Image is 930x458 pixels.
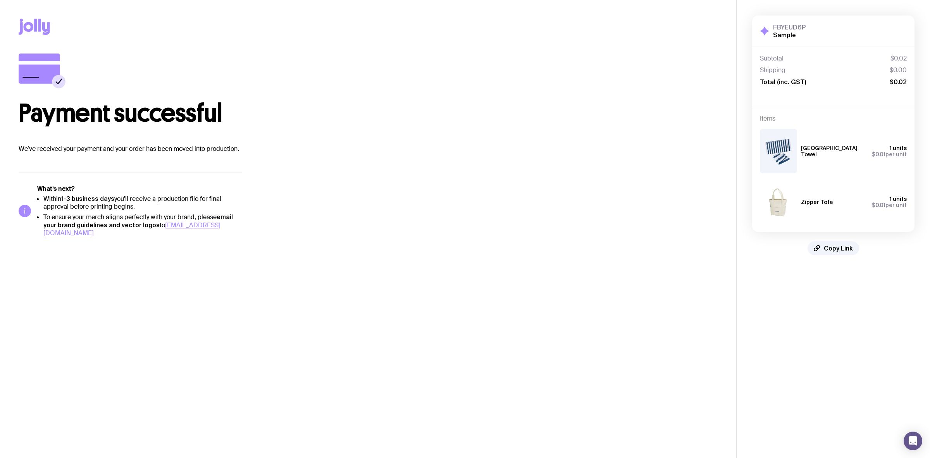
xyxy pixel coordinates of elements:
h1: Payment successful [19,101,718,126]
span: Shipping [760,66,785,74]
span: per unit [872,151,907,157]
h3: [GEOGRAPHIC_DATA] Towel [801,145,866,157]
h4: Items [760,115,907,123]
strong: email your brand guidelines and vector logos [43,213,233,228]
h5: What’s next? [37,185,242,193]
span: Total (inc. GST) [760,78,806,86]
a: [EMAIL_ADDRESS][DOMAIN_NAME] [43,221,220,237]
span: 1 units [890,145,907,151]
h3: Zipper Tote [801,199,833,205]
span: $0.01 [872,202,885,208]
h3: FBYEUD6P [773,23,806,31]
button: Copy Link [808,241,859,255]
li: To ensure your merch aligns perfectly with your brand, please to [43,213,242,237]
span: Subtotal [760,55,784,62]
div: Open Intercom Messenger [904,432,922,450]
span: 1 units [890,196,907,202]
p: We’ve received your payment and your order has been moved into production. [19,144,718,154]
li: Within you'll receive a production file for final approval before printing begins. [43,195,242,211]
strong: 1-3 business days [61,195,114,202]
span: $0.01 [872,151,885,157]
span: $0.00 [890,66,907,74]
h2: Sample [773,31,806,39]
span: $0.02 [890,78,907,86]
span: Copy Link [824,244,853,252]
span: per unit [872,202,907,208]
span: $0.02 [890,55,907,62]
